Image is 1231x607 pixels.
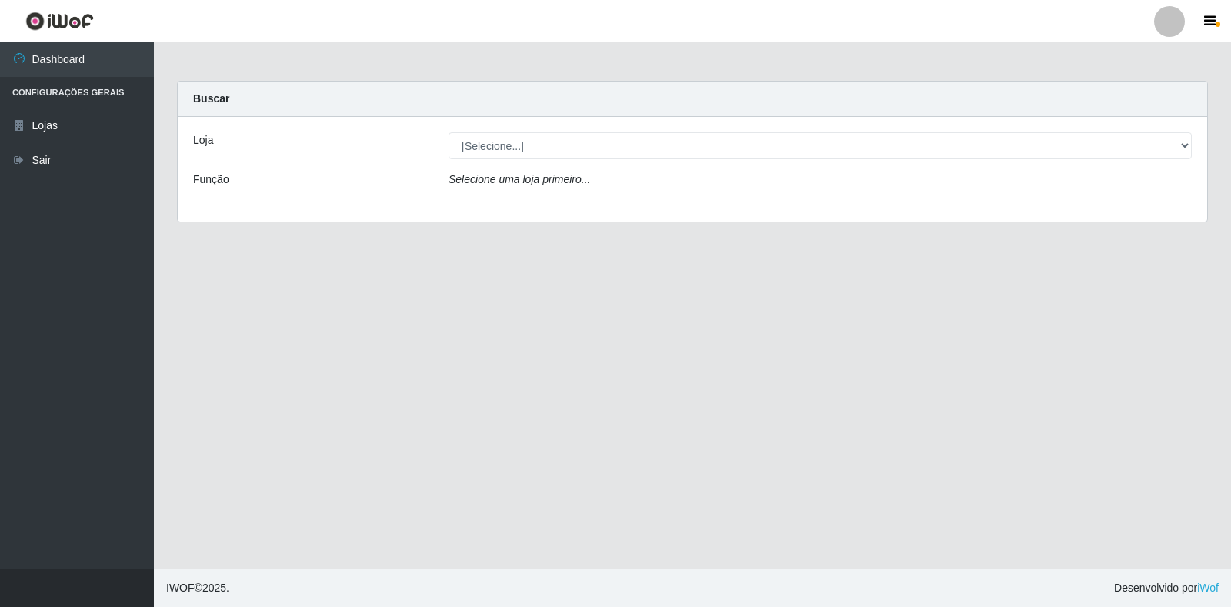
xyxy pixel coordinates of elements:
strong: Buscar [193,92,229,105]
span: IWOF [166,582,195,594]
i: Selecione uma loja primeiro... [449,173,590,185]
label: Função [193,172,229,188]
img: CoreUI Logo [25,12,94,31]
label: Loja [193,132,213,148]
span: © 2025 . [166,580,229,596]
a: iWof [1197,582,1219,594]
span: Desenvolvido por [1114,580,1219,596]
